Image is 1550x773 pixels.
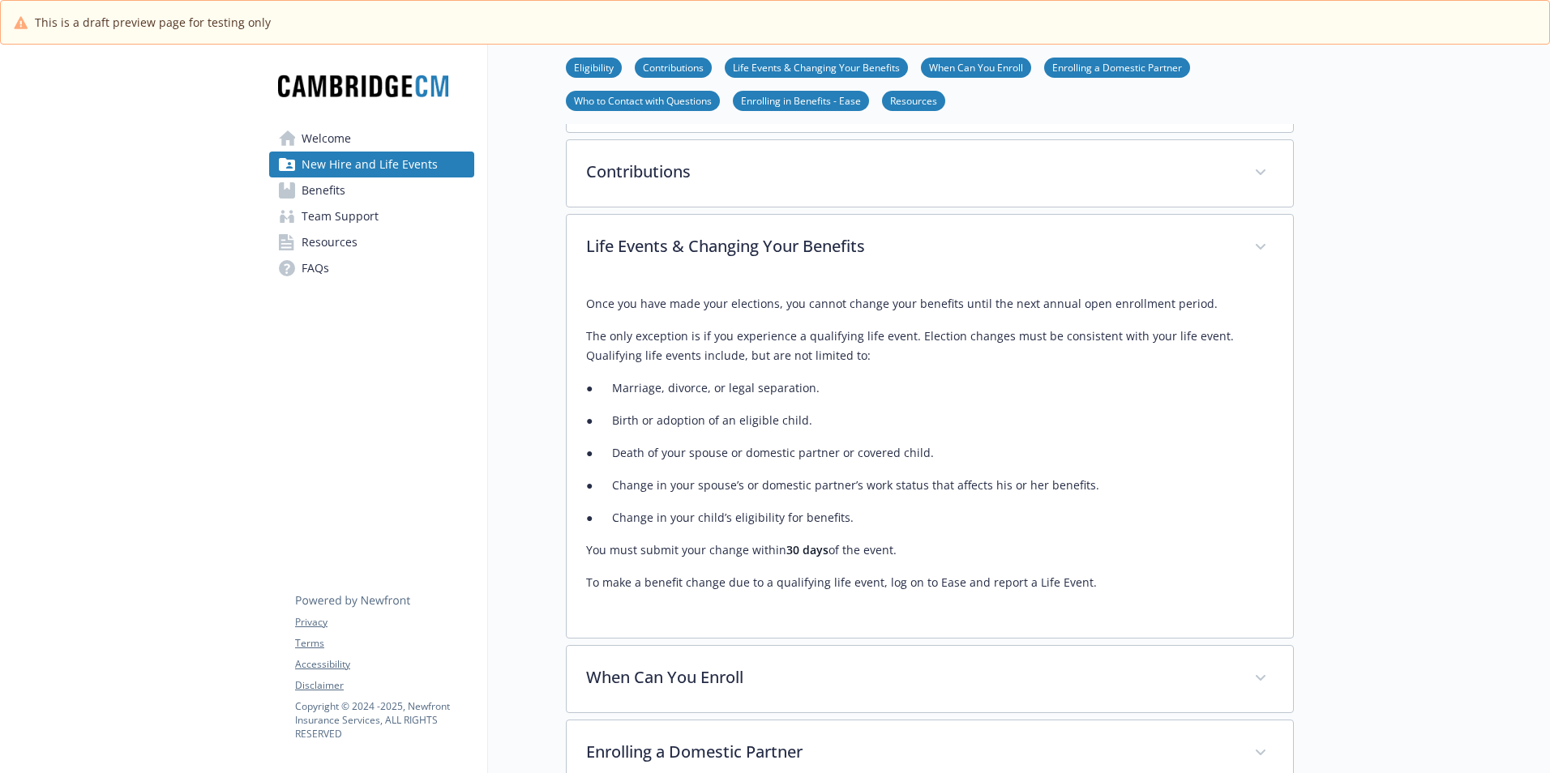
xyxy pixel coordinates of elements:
p: ● Change in your child’s eligibility for benefits. [586,508,1274,527]
div: Contributions [567,140,1293,207]
a: Resources [882,92,945,108]
a: FAQs [269,255,474,281]
p: Once you have made your elections, you cannot change your benefits until the next annual open enr... [586,294,1274,314]
p: You must submit your change within of the event. [586,540,1274,560]
a: Privacy [295,615,473,630]
a: When Can You Enroll [921,59,1031,75]
p: Copyright © 2024 - 2025 , Newfront Insurance Services, ALL RIGHTS RESERVED [295,699,473,741]
p: When Can You Enroll [586,665,1235,690]
span: New Hire and Life Events [302,152,438,177]
a: Accessibility [295,657,473,672]
a: Resources [269,229,474,255]
strong: 30 days [786,542,829,557]
a: Disclaimer [295,678,473,693]
span: Team Support [302,203,379,229]
div: When Can You Enroll [567,646,1293,712]
a: New Hire and Life Events [269,152,474,177]
p: The only exception is if you experience a qualifying life event. Election changes must be consist... [586,327,1274,365]
p: Contributions [586,160,1235,184]
p: To make a benefit change due to a qualifying life event, log on to Ease and report a Life Event. [586,573,1274,592]
p: ● Death of your spouse or domestic partner or covered child. [586,443,1274,463]
p: ● Birth or adoption of an eligible child. [586,411,1274,430]
a: Enrolling a Domestic Partner [1044,59,1190,75]
p: ● Marriage, divorce, or legal separation. [586,378,1274,398]
a: Contributions [635,59,712,75]
span: Welcome [302,126,351,152]
a: Team Support [269,203,474,229]
a: Terms [295,636,473,651]
span: Benefits [302,177,345,203]
div: Life Events & Changing Your Benefits [567,215,1293,281]
span: This is a draft preview page for testing only [35,14,271,31]
span: FAQs [302,255,329,281]
p: Enrolling a Domestic Partner [586,740,1235,764]
p: ● Change in your spouse’s or domestic partner’s work status that affects his or her benefits. [586,476,1274,495]
a: Life Events & Changing Your Benefits [725,59,908,75]
a: Benefits [269,177,474,203]
a: Who to Contact with Questions [566,92,720,108]
div: Life Events & Changing Your Benefits [567,281,1293,638]
span: Resources [302,229,358,255]
p: Life Events & Changing Your Benefits [586,234,1235,258]
a: Eligibility [566,59,622,75]
a: Enrolling in Benefits - Ease [733,92,869,108]
a: Welcome [269,126,474,152]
